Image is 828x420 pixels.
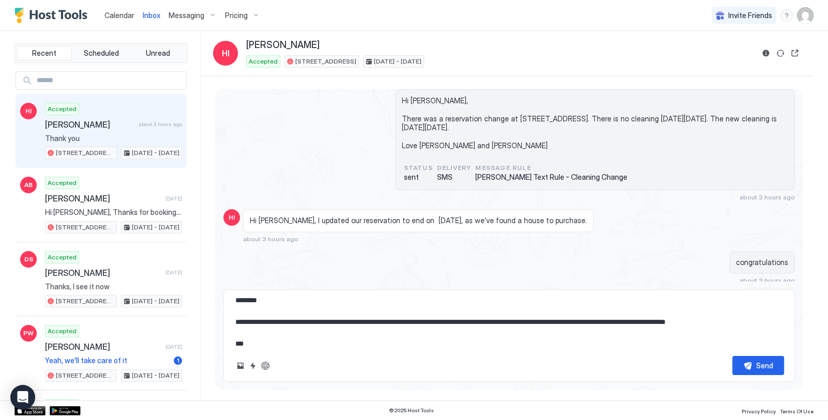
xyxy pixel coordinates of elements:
span: about 3 hours ago [740,276,795,284]
button: ChatGPT Auto Reply [259,360,272,372]
span: [DATE] - [DATE] [374,57,421,66]
a: App Store [14,406,46,415]
span: DS [24,255,33,264]
span: [PERSON_NAME] [45,268,161,278]
div: Open Intercom Messenger [10,385,35,410]
button: Open reservation [789,47,801,59]
button: Send [732,356,784,375]
span: congratulations [736,258,788,267]
a: Host Tools Logo [14,8,92,23]
span: Delivery [437,163,472,173]
span: HI [229,213,235,222]
a: Inbox [143,10,160,21]
span: Calendar [104,11,134,20]
span: sent [404,173,433,182]
span: Terms Of Use [780,408,814,414]
span: Hi [PERSON_NAME], Thanks for booking our place. I'll send you more details including check-in ins... [45,208,182,217]
span: Inbox [143,11,160,20]
span: [PERSON_NAME] Text Rule - Cleaning Change [475,173,627,182]
span: Accepted [249,57,278,66]
button: Quick reply [247,360,259,372]
span: Messaging [169,11,204,20]
span: Message Rule [475,163,627,173]
span: Accepted [48,326,77,336]
span: HI [222,47,230,59]
span: Scheduled [84,49,119,58]
div: Send [756,360,773,371]
span: [DATE] [165,195,182,202]
div: tab-group [14,43,188,63]
span: Recent [32,49,56,58]
span: [STREET_ADDRESS] [56,371,114,380]
span: Hi [PERSON_NAME], There was a reservation change at [STREET_ADDRESS]. There is no cleaning [DATE]... [402,96,789,150]
span: about 3 hours ago [740,193,795,201]
button: Recent [17,46,72,60]
span: Pricing [225,11,248,20]
span: about 3 hours ago [139,121,182,128]
button: Upload image [234,360,247,372]
span: Privacy Policy [742,408,776,414]
span: [PERSON_NAME] [45,193,161,204]
span: [PERSON_NAME] [246,39,320,51]
span: [DATE] - [DATE] [132,148,179,158]
span: [DATE] [165,269,182,276]
button: Reservation information [760,47,772,59]
div: User profile [797,7,814,24]
span: 1 [177,356,179,364]
span: about 3 hours ago [243,235,298,243]
span: Hi [PERSON_NAME], I updated our reservation to end on [DATE], as we’ve found a house to purchase. [250,216,587,225]
span: [DATE] [165,344,182,350]
span: SMS [437,173,472,182]
span: Unread [146,49,170,58]
span: © 2025 Host Tools [389,407,434,414]
span: Accepted [48,253,77,262]
button: Scheduled [74,46,129,60]
span: Accepted [48,178,77,188]
span: Accepted [48,104,77,114]
a: Calendar [104,10,134,21]
span: HI [25,106,32,116]
span: status [404,163,433,173]
span: [STREET_ADDRESS] [56,297,114,306]
button: Unread [130,46,185,60]
div: menu [780,9,793,22]
span: [DATE] - [DATE] [132,223,179,232]
span: PW [23,329,34,338]
button: Sync reservation [774,47,787,59]
span: [STREET_ADDRESS] [295,57,356,66]
a: Terms Of Use [780,405,814,416]
span: [PERSON_NAME] [45,119,134,130]
span: [DATE] - [DATE] [132,371,179,380]
a: Privacy Policy [742,405,776,416]
input: Input Field [33,72,186,89]
span: Invite Friends [728,11,772,20]
span: [STREET_ADDRESS] [56,223,114,232]
span: [PERSON_NAME] [45,341,161,352]
span: [DATE] - [DATE] [132,297,179,306]
span: [STREET_ADDRESS] [56,148,114,158]
span: AB [24,180,33,190]
span: Thanks, I see it now [45,282,182,291]
a: Google Play Store [50,406,81,415]
span: Yeah, we'll take care of it [45,356,170,365]
span: Thank you [45,134,182,143]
